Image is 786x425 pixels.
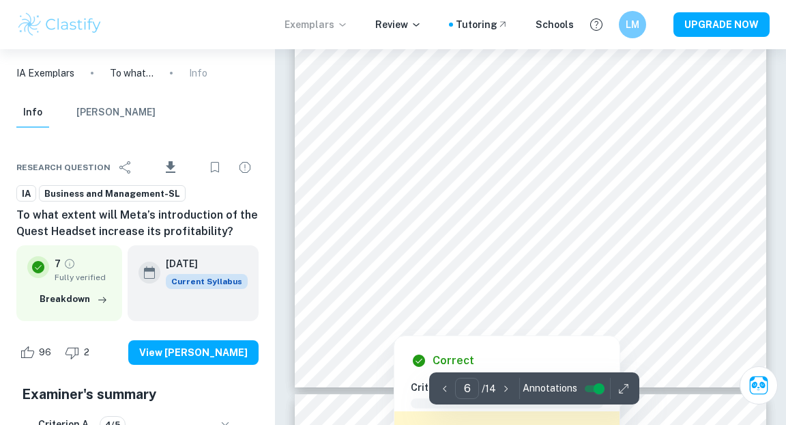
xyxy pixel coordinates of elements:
[16,11,103,38] img: Clastify logo
[16,98,49,128] button: Info
[375,17,422,32] p: Review
[128,340,259,365] button: View [PERSON_NAME]
[55,271,111,284] span: Fully verified
[285,17,348,32] p: Exemplars
[482,381,496,396] p: / 14
[76,346,97,359] span: 2
[76,98,156,128] button: [PERSON_NAME]
[189,66,207,81] p: Info
[625,17,641,32] h6: LM
[536,17,574,32] a: Schools
[166,274,248,289] div: This exemplar is based on the current syllabus. Feel free to refer to it for inspiration/ideas wh...
[22,384,253,405] h5: Examiner's summary
[619,11,646,38] button: LM
[456,17,508,32] a: Tutoring
[201,154,229,181] div: Bookmark
[63,258,76,270] a: Grade fully verified
[55,256,61,271] p: 7
[112,154,139,181] div: Share
[16,207,259,240] h6: To what extent will Meta’s introduction of the Quest Headset increase its profitability?
[110,66,154,81] p: To what extent will Meta’s introduction of the Quest Headset increase its profitability?
[411,380,614,395] h6: Criterion C
[523,381,577,396] span: Annotations
[16,185,36,202] a: IA
[31,346,59,359] span: 96
[36,289,111,310] button: Breakdown
[142,150,199,185] div: Download
[585,13,608,36] button: Help and Feedback
[61,342,97,364] div: Dislike
[16,161,111,174] span: Research question
[740,366,778,405] button: Ask Clai
[40,187,185,201] span: Business and Management-SL
[231,154,259,181] div: Report issue
[166,256,237,271] h6: [DATE]
[39,185,186,202] a: Business and Management-SL
[433,353,474,369] h6: Correct
[17,187,35,201] span: IA
[166,274,248,289] span: Current Syllabus
[16,342,59,364] div: Like
[16,66,74,81] a: IA Exemplars
[673,12,770,37] button: UPGRADE NOW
